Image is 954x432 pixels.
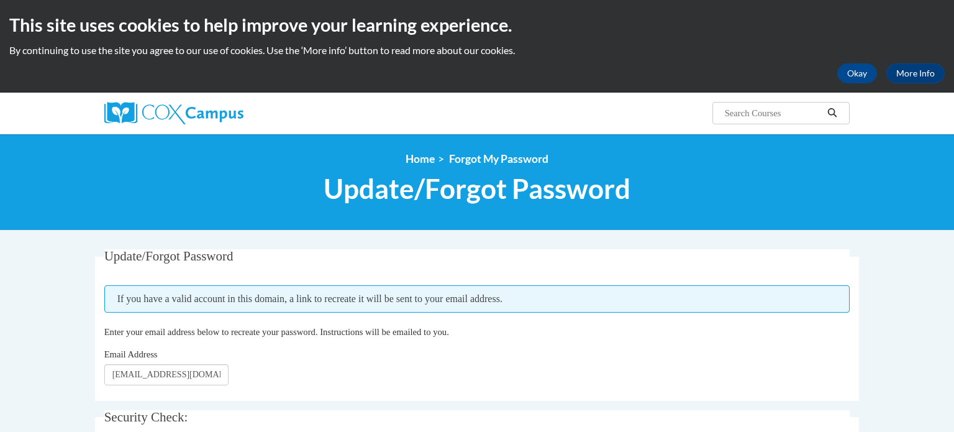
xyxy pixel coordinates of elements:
[449,152,548,165] span: Forgot My Password
[104,327,449,337] span: Enter your email address below to recreate your password. Instructions will be emailed to you.
[823,106,842,121] button: Search
[9,12,945,37] h2: This site uses cookies to help improve your learning experience.
[837,63,877,83] button: Okay
[886,63,945,83] a: More Info
[104,102,243,124] img: Cox Campus
[406,152,435,165] a: Home
[104,249,234,264] span: Update/Forgot Password
[324,172,630,205] span: Update/Forgot Password
[104,364,229,385] input: Email
[104,102,340,124] a: Cox Campus
[104,349,158,359] span: Email Address
[104,410,188,425] span: Security Check:
[9,44,945,57] p: By continuing to use the site you agree to our use of cookies. Use the ‘More info’ button to read...
[724,106,823,121] input: Search Courses
[104,285,850,313] span: If you have a valid account in this domain, a link to recreate it will be sent to your email addr...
